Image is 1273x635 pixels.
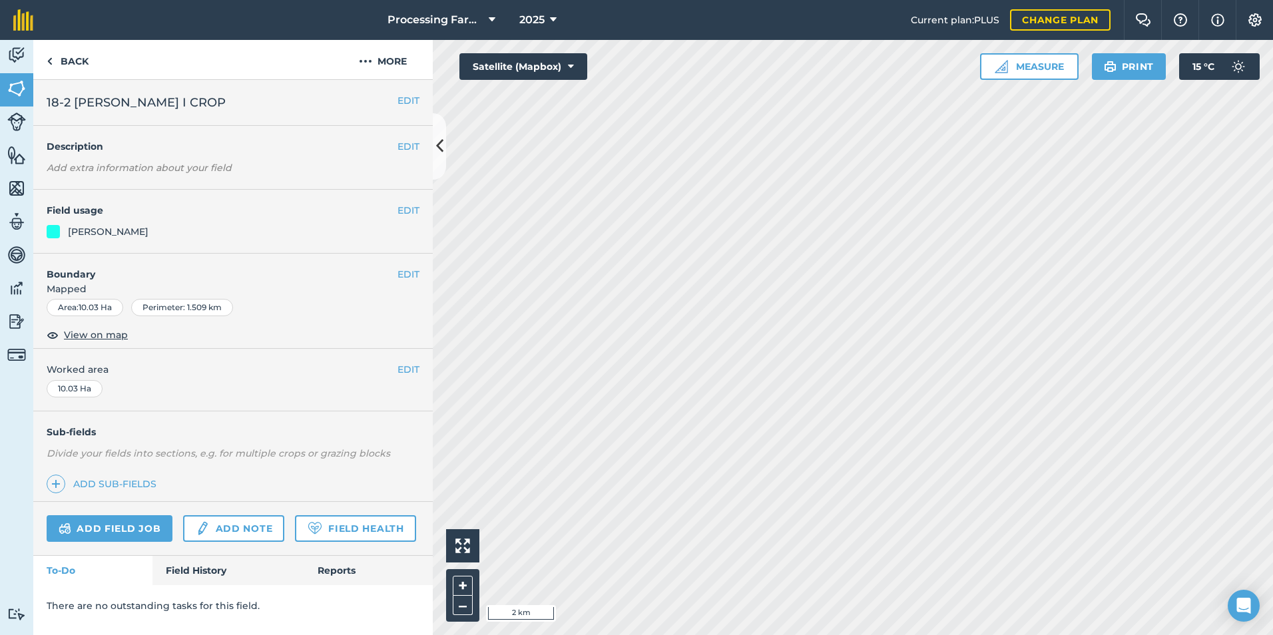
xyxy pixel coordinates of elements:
[359,53,372,69] img: svg+xml;base64,PHN2ZyB4bWxucz0iaHR0cDovL3d3dy53My5vcmcvMjAwMC9zdmciIHdpZHRoPSIyMCIgaGVpZ2h0PSIyNC...
[47,515,172,542] a: Add field job
[7,345,26,364] img: svg+xml;base64,PD94bWwgdmVyc2lvbj0iMS4wIiBlbmNvZGluZz0idXRmLTgiPz4KPCEtLSBHZW5lcmF0b3I6IEFkb2JlIE...
[459,53,587,80] button: Satellite (Mapbox)
[47,162,232,174] em: Add extra information about your field
[47,299,123,316] div: Area : 10.03 Ha
[7,278,26,298] img: svg+xml;base64,PD94bWwgdmVyc2lvbj0iMS4wIiBlbmNvZGluZz0idXRmLTgiPz4KPCEtLSBHZW5lcmF0b3I6IEFkb2JlIE...
[59,521,71,536] img: svg+xml;base64,PD94bWwgdmVyc2lvbj0iMS4wIiBlbmNvZGluZz0idXRmLTgiPz4KPCEtLSBHZW5lcmF0b3I6IEFkb2JlIE...
[47,327,59,343] img: svg+xml;base64,PHN2ZyB4bWxucz0iaHR0cDovL3d3dy53My5vcmcvMjAwMC9zdmciIHdpZHRoPSIxOCIgaGVpZ2h0PSIyNC...
[7,312,26,331] img: svg+xml;base64,PD94bWwgdmVyc2lvbj0iMS4wIiBlbmNvZGluZz0idXRmLTgiPz4KPCEtLSBHZW5lcmF0b3I6IEFkb2JlIE...
[47,93,226,112] span: 18-2 [PERSON_NAME] I CROP
[7,608,26,620] img: svg+xml;base64,PD94bWwgdmVyc2lvbj0iMS4wIiBlbmNvZGluZz0idXRmLTgiPz4KPCEtLSBHZW5lcmF0b3I6IEFkb2JlIE...
[7,79,26,99] img: svg+xml;base64,PHN2ZyB4bWxucz0iaHR0cDovL3d3dy53My5vcmcvMjAwMC9zdmciIHdpZHRoPSI1NiIgaGVpZ2h0PSI2MC...
[7,178,26,198] img: svg+xml;base64,PHN2ZyB4bWxucz0iaHR0cDovL3d3dy53My5vcmcvMjAwMC9zdmciIHdpZHRoPSI1NiIgaGVpZ2h0PSI2MC...
[397,203,419,218] button: EDIT
[33,282,433,296] span: Mapped
[387,12,483,28] span: Processing Farms
[7,112,26,131] img: svg+xml;base64,PD94bWwgdmVyc2lvbj0iMS4wIiBlbmNvZGluZz0idXRmLTgiPz4KPCEtLSBHZW5lcmF0b3I6IEFkb2JlIE...
[51,476,61,492] img: svg+xml;base64,PHN2ZyB4bWxucz0iaHR0cDovL3d3dy53My5vcmcvMjAwMC9zdmciIHdpZHRoPSIxNCIgaGVpZ2h0PSIyNC...
[131,299,233,316] div: Perimeter : 1.509 km
[911,13,999,27] span: Current plan : PLUS
[7,245,26,265] img: svg+xml;base64,PD94bWwgdmVyc2lvbj0iMS4wIiBlbmNvZGluZz0idXRmLTgiPz4KPCEtLSBHZW5lcmF0b3I6IEFkb2JlIE...
[1010,9,1111,31] a: Change plan
[13,9,33,31] img: fieldmargin Logo
[1172,13,1188,27] img: A question mark icon
[47,598,419,613] p: There are no outstanding tasks for this field.
[47,203,397,218] h4: Field usage
[1179,53,1260,80] button: 15 °C
[47,139,419,154] h4: Description
[333,40,433,79] button: More
[7,212,26,232] img: svg+xml;base64,PD94bWwgdmVyc2lvbj0iMS4wIiBlbmNvZGluZz0idXRmLTgiPz4KPCEtLSBHZW5lcmF0b3I6IEFkb2JlIE...
[33,425,433,439] h4: Sub-fields
[1247,13,1263,27] img: A cog icon
[453,576,473,596] button: +
[397,93,419,108] button: EDIT
[47,380,103,397] div: 10.03 Ha
[453,596,473,615] button: –
[397,139,419,154] button: EDIT
[1225,53,1252,80] img: svg+xml;base64,PD94bWwgdmVyc2lvbj0iMS4wIiBlbmNvZGluZz0idXRmLTgiPz4KPCEtLSBHZW5lcmF0b3I6IEFkb2JlIE...
[980,53,1079,80] button: Measure
[7,145,26,165] img: svg+xml;base64,PHN2ZyB4bWxucz0iaHR0cDovL3d3dy53My5vcmcvMjAwMC9zdmciIHdpZHRoPSI1NiIgaGVpZ2h0PSI2MC...
[64,327,128,342] span: View on map
[33,40,102,79] a: Back
[519,12,545,28] span: 2025
[152,556,304,585] a: Field History
[47,362,419,377] span: Worked area
[33,254,397,282] h4: Boundary
[7,45,26,65] img: svg+xml;base64,PD94bWwgdmVyc2lvbj0iMS4wIiBlbmNvZGluZz0idXRmLTgiPz4KPCEtLSBHZW5lcmF0b3I6IEFkb2JlIE...
[1211,12,1224,28] img: svg+xml;base64,PHN2ZyB4bWxucz0iaHR0cDovL3d3dy53My5vcmcvMjAwMC9zdmciIHdpZHRoPSIxNyIgaGVpZ2h0PSIxNy...
[195,521,210,536] img: svg+xml;base64,PD94bWwgdmVyc2lvbj0iMS4wIiBlbmNvZGluZz0idXRmLTgiPz4KPCEtLSBHZW5lcmF0b3I6IEFkb2JlIE...
[295,515,415,542] a: Field Health
[47,447,390,459] em: Divide your fields into sections, e.g. for multiple crops or grazing blocks
[68,224,148,239] div: [PERSON_NAME]
[397,362,419,377] button: EDIT
[1092,53,1166,80] button: Print
[33,556,152,585] a: To-Do
[1104,59,1117,75] img: svg+xml;base64,PHN2ZyB4bWxucz0iaHR0cDovL3d3dy53My5vcmcvMjAwMC9zdmciIHdpZHRoPSIxOSIgaGVpZ2h0PSIyNC...
[1192,53,1214,80] span: 15 ° C
[1228,590,1260,622] div: Open Intercom Messenger
[47,475,162,493] a: Add sub-fields
[995,60,1008,73] img: Ruler icon
[1135,13,1151,27] img: Two speech bubbles overlapping with the left bubble in the forefront
[47,327,128,343] button: View on map
[183,515,284,542] a: Add note
[47,53,53,69] img: svg+xml;base64,PHN2ZyB4bWxucz0iaHR0cDovL3d3dy53My5vcmcvMjAwMC9zdmciIHdpZHRoPSI5IiBoZWlnaHQ9IjI0Ii...
[455,538,470,553] img: Four arrows, one pointing top left, one top right, one bottom right and the last bottom left
[397,267,419,282] button: EDIT
[304,556,433,585] a: Reports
